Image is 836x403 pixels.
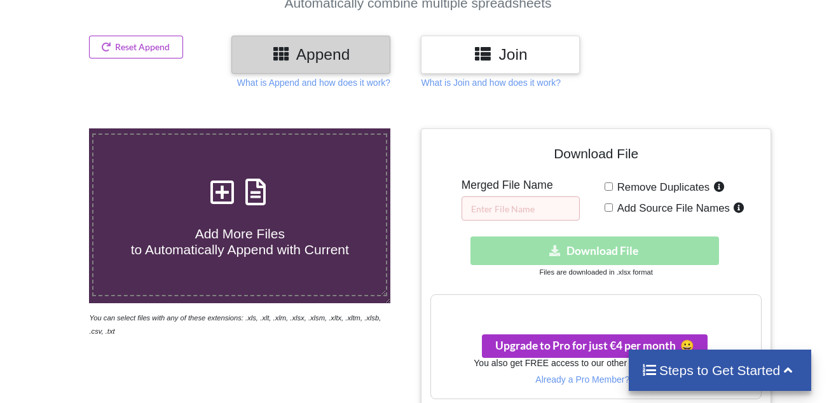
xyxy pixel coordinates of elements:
span: Remove Duplicates [613,181,710,193]
span: Add More Files to Automatically Append with Current [131,226,349,257]
span: smile [676,339,694,352]
p: Already a Pro Member? Log In [431,373,760,386]
button: Reset Append [89,36,183,58]
h5: Merged File Name [462,179,580,192]
p: What is Join and how does it work? [421,76,560,89]
span: Add Source File Names [613,202,730,214]
h4: Download File [430,138,761,174]
h4: Steps to Get Started [641,362,798,378]
h3: Your files are more than 1 MB [431,301,760,315]
h3: Join [430,45,570,64]
small: Files are downloaded in .xlsx format [539,268,652,276]
h3: Append [241,45,381,64]
button: Upgrade to Pro for just €4 per monthsmile [482,334,708,358]
p: What is Append and how does it work? [237,76,390,89]
h6: You also get FREE access to our other tool [431,358,760,369]
i: You can select files with any of these extensions: .xls, .xlt, .xlm, .xlsx, .xlsm, .xltx, .xltm, ... [89,314,381,335]
input: Enter File Name [462,196,580,221]
span: Upgrade to Pro for just €4 per month [495,339,694,352]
